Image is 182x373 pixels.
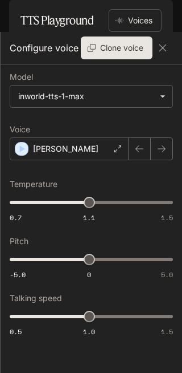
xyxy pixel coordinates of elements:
[18,91,154,102] div: inworld-tts-1-max
[10,213,22,222] span: 0.7
[10,73,33,81] p: Model
[81,37,152,59] button: Clone voice
[161,213,173,222] span: 1.5
[9,6,29,26] button: open drawer
[83,213,95,222] span: 1.1
[20,9,93,32] h1: TTS Playground
[33,143,98,155] p: [PERSON_NAME]
[10,86,172,107] div: inworld-tts-1-max
[10,125,30,133] p: Voice
[10,41,78,55] p: Configure voice
[10,180,57,188] p: Temperature
[109,9,162,32] button: Voices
